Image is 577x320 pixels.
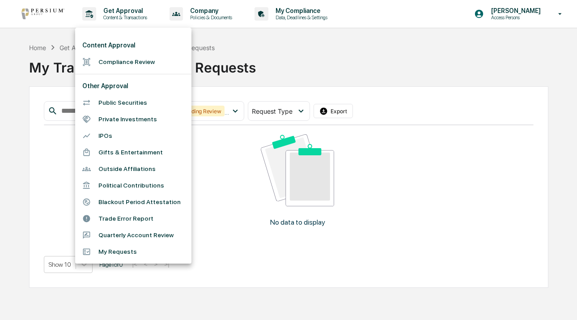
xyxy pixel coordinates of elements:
[75,37,191,54] li: Content Approval
[75,94,191,111] li: Public Securities
[75,177,191,194] li: Political Contributions
[75,194,191,210] li: Blackout Period Attestation
[75,111,191,128] li: Private Investments
[75,210,191,227] li: Trade Error Report
[75,144,191,161] li: Gifts & Entertainment
[75,54,191,70] li: Compliance Review
[75,161,191,177] li: Outside Affiliations
[75,227,191,243] li: Quarterly Account Review
[75,243,191,260] li: My Requests
[75,128,191,144] li: IPOs
[548,290,573,315] iframe: Open customer support
[75,78,191,94] li: Other Approval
